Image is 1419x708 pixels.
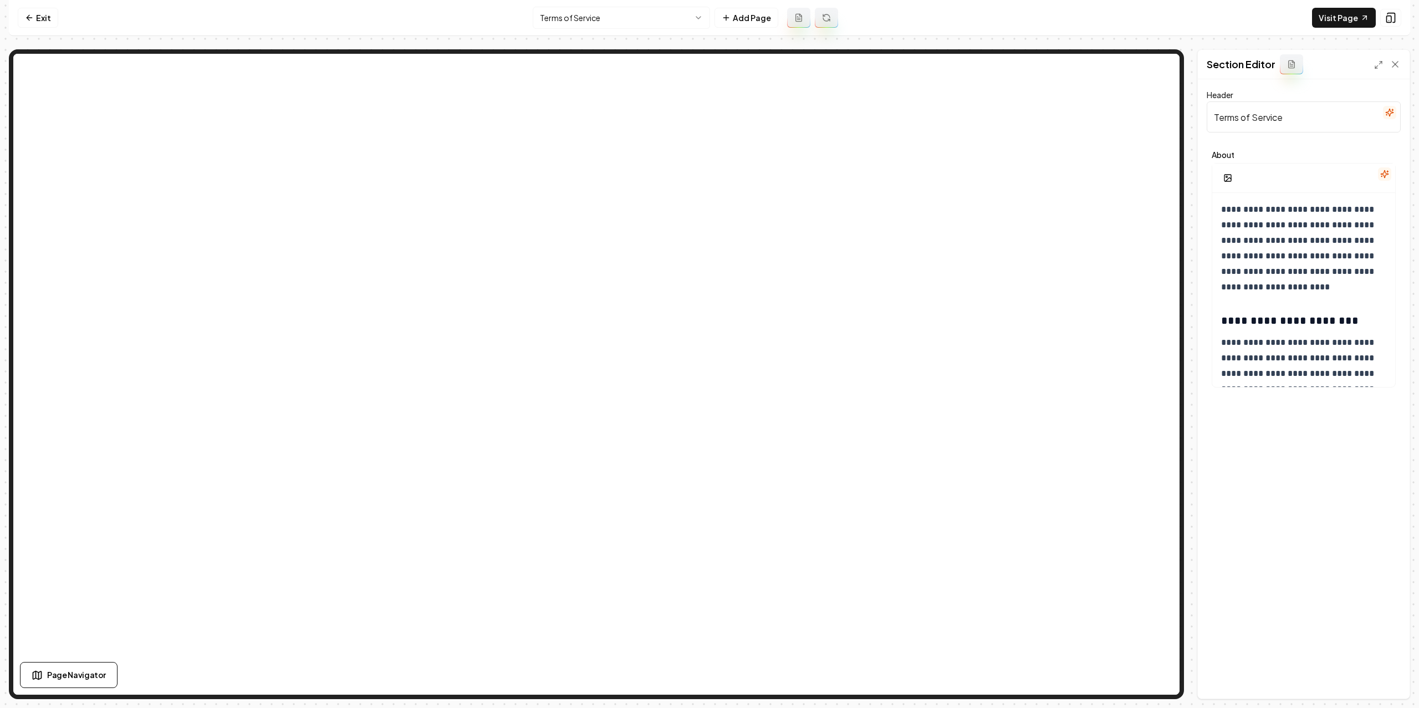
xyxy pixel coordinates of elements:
a: Exit [18,8,58,28]
label: Header [1207,90,1233,100]
button: Add Image [1217,168,1239,188]
button: Page Navigator [20,662,118,688]
button: Add Page [714,8,778,28]
button: Regenerate page [815,8,838,28]
button: Add admin section prompt [1280,54,1303,74]
label: About [1212,151,1396,159]
input: Header [1207,101,1401,133]
a: Visit Page [1312,8,1376,28]
span: Page Navigator [47,669,106,681]
button: Add admin page prompt [787,8,810,28]
h2: Section Editor [1207,57,1275,72]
